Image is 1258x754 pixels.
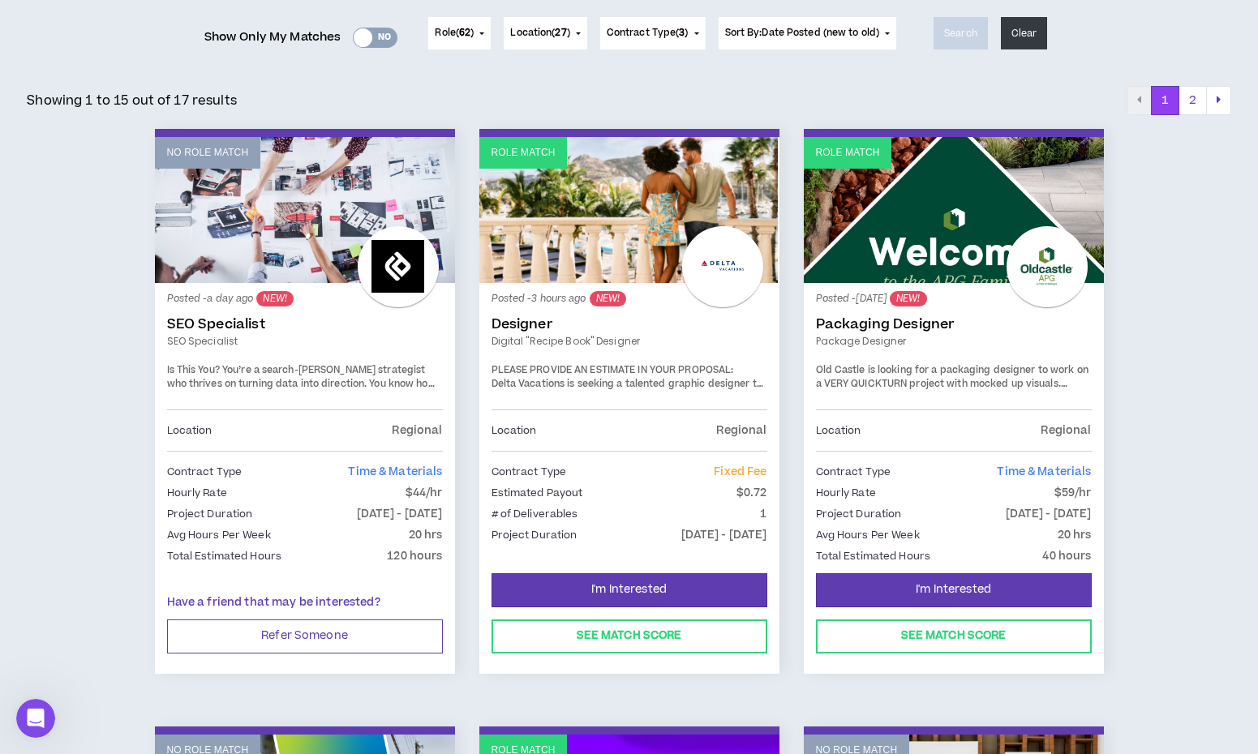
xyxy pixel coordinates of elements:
[590,291,626,306] sup: NEW!
[816,334,1092,349] a: Package Designer
[1179,86,1207,115] button: 2
[155,137,455,283] a: No Role Match
[492,334,767,349] a: Digital "Recipe Book" Designer
[167,334,443,349] a: SEO Specialist
[510,26,569,41] span: Location ( )
[934,17,988,49] button: Search
[1006,505,1092,523] p: [DATE] - [DATE]
[167,291,443,306] p: Posted - a day ago
[167,619,443,653] button: Refer Someone
[409,526,443,544] p: 20 hrs
[459,26,470,40] span: 62
[167,547,282,565] p: Total Estimated Hours
[204,25,341,49] span: Show Only My Matches
[167,316,443,332] a: SEO Specialist
[27,91,237,110] p: Showing 1 to 15 out of 17 results
[804,137,1104,283] a: Role Match
[555,26,566,40] span: 27
[167,363,220,377] strong: Is This You?
[479,137,779,283] a: Role Match
[1127,86,1231,115] nav: pagination
[435,26,474,41] span: Role ( )
[816,422,861,439] p: Location
[816,291,1092,306] p: Posted - [DATE]
[916,582,991,598] span: I'm Interested
[348,464,442,480] span: Time & Materials
[816,619,1092,653] button: See Match Score
[1054,484,1092,502] p: $59/hr
[681,526,767,544] p: [DATE] - [DATE]
[392,422,442,439] p: Regional
[504,17,586,49] button: Location(27)
[167,526,271,544] p: Avg Hours Per Week
[492,291,767,306] p: Posted - 3 hours ago
[816,547,931,565] p: Total Estimated Hours
[492,145,556,161] p: Role Match
[167,422,213,439] p: Location
[816,484,876,502] p: Hourly Rate
[492,422,537,439] p: Location
[492,526,577,544] p: Project Duration
[256,291,293,306] sup: NEW!
[167,484,227,502] p: Hourly Rate
[1041,422,1091,439] p: Regional
[736,484,767,502] p: $0.72
[167,363,436,463] span: You’re a search-[PERSON_NAME] strategist who thrives on turning data into direction. You know how...
[492,377,763,405] span: Delta Vacations is seeking a talented graphic designer to suport a quick turn digital "Recipe Book."
[600,17,706,49] button: Contract Type(3)
[591,582,667,598] span: I'm Interested
[492,316,767,332] a: Designer
[406,484,443,502] p: $44/hr
[492,619,767,653] button: See Match Score
[16,699,55,738] iframe: Intercom live chat
[816,463,891,481] p: Contract Type
[816,316,1092,332] a: Packaging Designer
[357,505,443,523] p: [DATE] - [DATE]
[1042,547,1091,565] p: 40 hours
[714,464,766,480] span: Fixed Fee
[1001,17,1048,49] button: Clear
[167,505,253,523] p: Project Duration
[492,484,583,502] p: Estimated Payout
[719,17,897,49] button: Sort By:Date Posted (new to old)
[167,463,243,481] p: Contract Type
[816,145,880,161] p: Role Match
[1058,526,1092,544] p: 20 hrs
[387,547,442,565] p: 120 hours
[1151,86,1179,115] button: 1
[492,505,578,523] p: # of Deliverables
[816,363,1088,392] span: Old Castle is looking for a packaging designer to work on a VERY QUICKTURN project with mocked up...
[679,26,685,40] span: 3
[760,505,766,523] p: 1
[725,26,880,40] span: Sort By: Date Posted (new to old)
[167,594,443,611] p: Have a friend that may be interested?
[428,17,491,49] button: Role(62)
[816,526,920,544] p: Avg Hours Per Week
[816,505,902,523] p: Project Duration
[890,291,926,306] sup: NEW!
[492,463,567,481] p: Contract Type
[716,422,766,439] p: Regional
[492,573,767,607] button: I'm Interested
[167,145,249,161] p: No Role Match
[816,573,1092,607] button: I'm Interested
[997,464,1091,480] span: Time & Materials
[607,26,689,41] span: Contract Type ( )
[492,363,734,377] strong: PLEASE PROVIDE AN ESTIMATE IN YOUR PROPOSAL:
